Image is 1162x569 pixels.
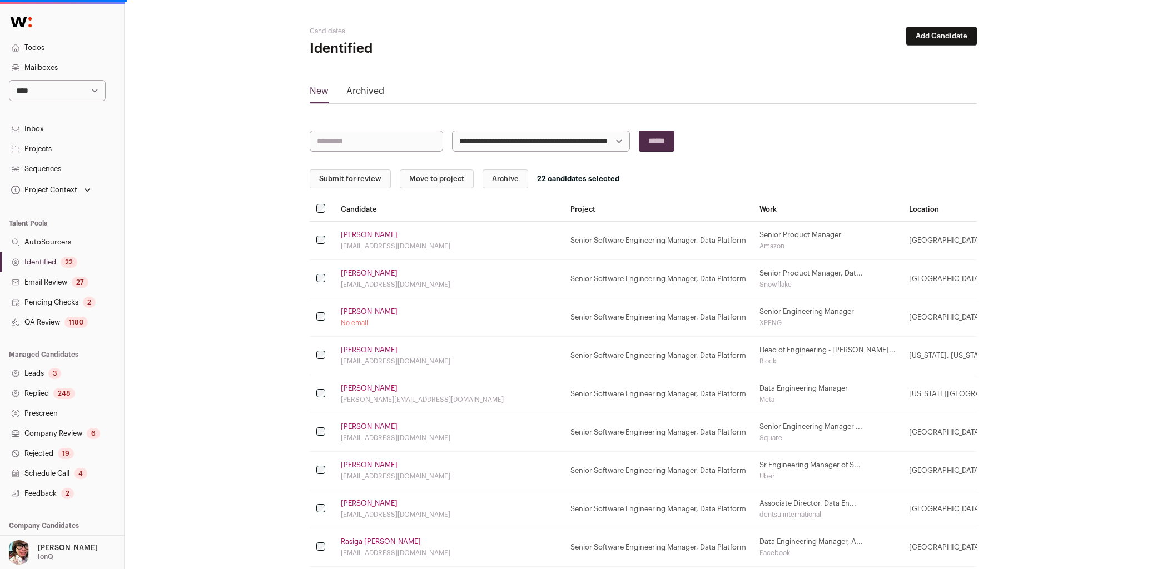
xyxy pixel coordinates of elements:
td: [US_STATE][GEOGRAPHIC_DATA] [902,375,1142,413]
th: Location [902,197,1142,221]
button: Move to project [400,169,474,188]
td: Senior Software Engineering Manager, Data Platform [564,490,753,528]
div: 6 [87,428,100,439]
div: XPENG [759,318,896,327]
td: Senior Software Engineering Manager, Data Platform [564,375,753,413]
a: New [310,84,329,102]
img: Wellfound [4,11,38,33]
div: 248 [53,388,75,399]
a: Rasiga [PERSON_NAME] [341,537,421,546]
button: Open dropdown [9,182,93,198]
div: 19 [58,448,74,459]
td: Data Engineering Manager, A... [753,528,902,566]
button: Submit for review [310,169,391,188]
div: 1180 [64,317,88,328]
td: Senior Product Manager, Dat... [753,259,902,298]
div: [EMAIL_ADDRESS][DOMAIN_NAME] [341,548,557,557]
td: Senior Software Engineering Manager, Data Platform [564,413,753,451]
div: Block [759,357,896,366]
td: Senior Software Engineering Manager, Data Platform [564,336,753,375]
td: Sr Engineering Manager of S... [753,451,902,490]
div: 3 [48,368,61,379]
td: Senior Software Engineering Manager, Data Platform [564,298,753,336]
div: 4 [74,468,87,479]
div: [EMAIL_ADDRESS][DOMAIN_NAME] [341,280,557,289]
a: Archived [346,84,384,102]
td: [GEOGRAPHIC_DATA], [GEOGRAPHIC_DATA], [GEOGRAPHIC_DATA] [902,221,1142,259]
div: [EMAIL_ADDRESS][DOMAIN_NAME] [341,433,557,442]
div: [EMAIL_ADDRESS][DOMAIN_NAME] [341,510,557,519]
button: Add Candidate [906,27,977,46]
div: 27 [72,277,88,288]
td: Senior Product Manager [753,221,902,259]
div: No email [341,318,557,327]
div: Uber [759,472,896,481]
p: IonQ [38,552,53,561]
a: [PERSON_NAME] [341,269,398,278]
div: Project Context [9,186,77,194]
td: Senior Engineering Manager ... [753,413,902,451]
td: [GEOGRAPHIC_DATA] [902,528,1142,566]
h1: Identified [310,40,532,58]
div: Square [759,433,896,442]
p: [PERSON_NAME] [38,543,98,552]
button: Archive [483,169,528,188]
th: Project [564,197,753,221]
td: [GEOGRAPHIC_DATA], [US_STATE], [GEOGRAPHIC_DATA] [902,490,1142,528]
div: Amazon [759,242,896,251]
td: Head of Engineering - [PERSON_NAME]... [753,336,902,375]
button: Open dropdown [4,540,100,565]
a: [PERSON_NAME] [341,231,398,239]
td: Senior Software Engineering Manager, Data Platform [564,259,753,298]
a: [PERSON_NAME] [341,461,398,470]
div: 2 [83,297,96,308]
td: Data Engineering Manager [753,375,902,413]
div: Meta [759,395,896,404]
a: [PERSON_NAME] [341,499,398,508]
td: [GEOGRAPHIC_DATA], [US_STATE], [GEOGRAPHIC_DATA] [902,413,1142,451]
a: [PERSON_NAME] [341,307,398,316]
div: [EMAIL_ADDRESS][DOMAIN_NAME] [341,472,557,481]
div: Facebook [759,548,896,557]
td: [US_STATE], [US_STATE], [GEOGRAPHIC_DATA] [902,336,1142,375]
div: dentsu international [759,510,896,519]
div: 2 [61,488,74,499]
div: Snowflake [759,280,896,289]
th: Work [753,197,902,221]
td: [GEOGRAPHIC_DATA] [902,259,1142,298]
h2: Candidates [310,27,532,36]
div: 22 [61,257,77,268]
td: Associate Director, Data En... [753,490,902,528]
td: Senior Engineering Manager [753,298,902,336]
div: [PERSON_NAME][EMAIL_ADDRESS][DOMAIN_NAME] [341,395,557,404]
a: [PERSON_NAME] [341,346,398,355]
div: [EMAIL_ADDRESS][DOMAIN_NAME] [341,242,557,251]
td: [GEOGRAPHIC_DATA], [US_STATE], [GEOGRAPHIC_DATA] [902,298,1142,336]
td: Senior Software Engineering Manager, Data Platform [564,528,753,566]
td: Senior Software Engineering Manager, Data Platform [564,221,753,259]
div: [EMAIL_ADDRESS][DOMAIN_NAME] [341,357,557,366]
td: [GEOGRAPHIC_DATA], [US_STATE], [GEOGRAPHIC_DATA] [902,451,1142,490]
a: [PERSON_NAME] [341,384,398,393]
div: 22 candidates selected [537,174,619,183]
th: Candidate [334,197,564,221]
td: Senior Software Engineering Manager, Data Platform [564,451,753,490]
img: 14759586-medium_jpg [7,540,31,565]
a: [PERSON_NAME] [341,422,398,431]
